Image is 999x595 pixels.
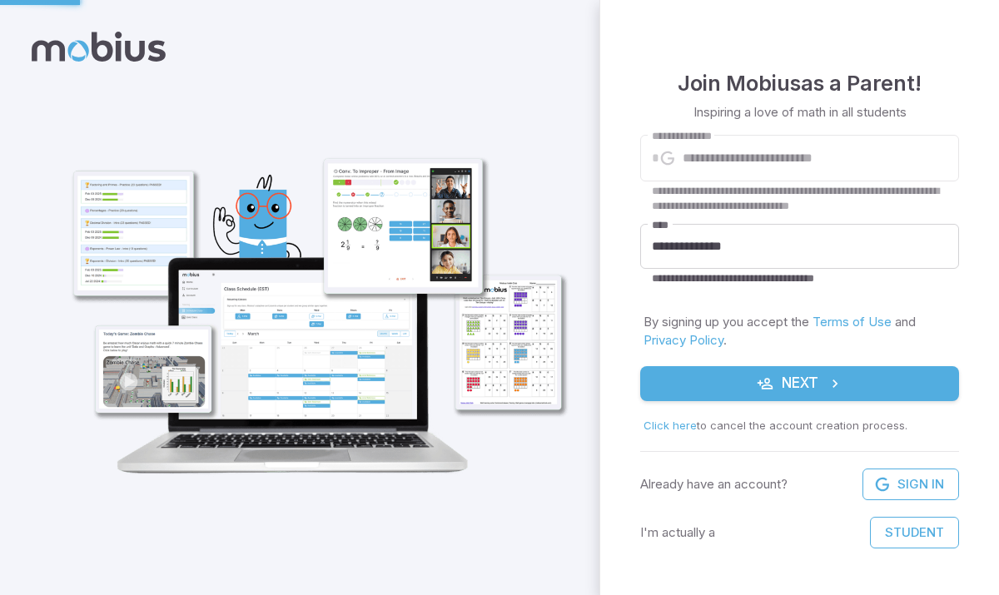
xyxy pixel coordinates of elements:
p: Already have an account? [640,475,788,493]
a: Terms of Use [813,314,892,330]
p: I'm actually a [640,523,715,542]
p: Inspiring a love of math in all students [693,103,907,121]
button: Next [640,366,959,401]
a: Sign In [862,469,959,500]
button: Student [870,517,959,548]
h4: Join Mobius as a Parent ! [678,67,922,100]
a: Privacy Policy [644,332,723,348]
p: By signing up you accept the and . [644,313,956,350]
p: to cancel the account creation process . [644,418,956,434]
img: parent_1-illustration [47,100,579,491]
span: Click here [644,419,697,432]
